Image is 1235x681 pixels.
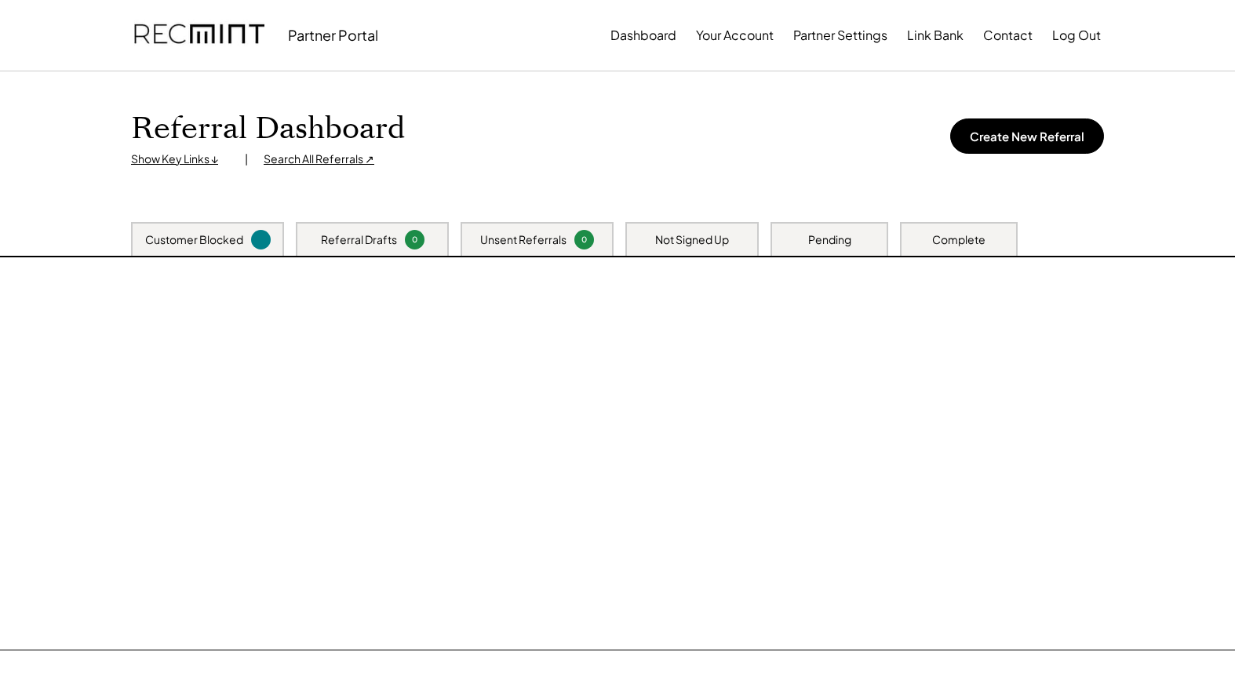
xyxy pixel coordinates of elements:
[131,111,405,147] h1: Referral Dashboard
[655,232,729,248] div: Not Signed Up
[983,20,1033,51] button: Contact
[932,232,985,248] div: Complete
[480,232,566,248] div: Unsent Referrals
[134,9,264,62] img: recmint-logotype%403x.png
[696,20,774,51] button: Your Account
[793,20,887,51] button: Partner Settings
[264,151,374,167] div: Search All Referrals ↗
[907,20,964,51] button: Link Bank
[950,118,1104,154] button: Create New Referral
[610,20,676,51] button: Dashboard
[808,232,851,248] div: Pending
[288,26,378,44] div: Partner Portal
[131,151,229,167] div: Show Key Links ↓
[577,234,592,246] div: 0
[407,234,422,246] div: 0
[145,232,243,248] div: Customer Blocked
[321,232,397,248] div: Referral Drafts
[1052,20,1101,51] button: Log Out
[245,151,248,167] div: |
